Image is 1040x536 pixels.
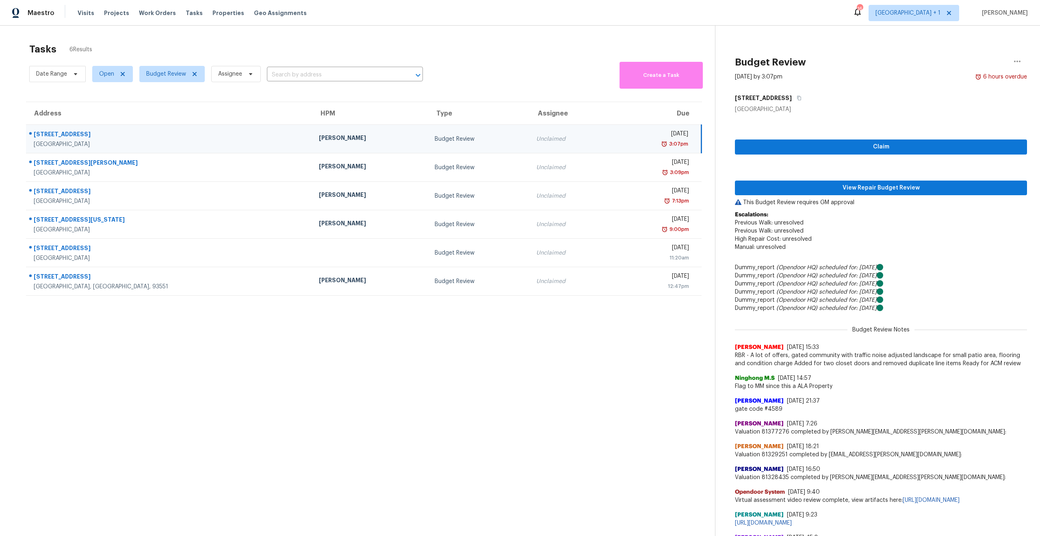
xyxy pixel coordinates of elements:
span: Flag to MM since this a ALA Property [735,382,1027,390]
span: Manual: unresolved [735,244,786,250]
div: Budget Review [435,277,523,285]
span: [PERSON_NAME] [979,9,1028,17]
i: scheduled for: [DATE] [819,305,877,311]
span: Ninghong M.S [735,374,775,382]
span: [GEOGRAPHIC_DATA] + 1 [875,9,940,17]
span: Previous Walk: unresolved [735,228,804,234]
div: 6 hours overdue [981,73,1027,81]
div: [DATE] [617,130,688,140]
div: [GEOGRAPHIC_DATA] [34,226,306,234]
div: 9:00pm [668,225,689,233]
div: Budget Review [435,249,523,257]
div: [STREET_ADDRESS] [34,187,306,197]
span: View Repair Budget Review [741,183,1020,193]
span: Virtual assessment video review complete, view artifacts here: [735,496,1027,504]
span: [DATE] 7:26 [787,421,817,427]
span: Tasks [186,10,203,16]
span: [DATE] 15:33 [787,344,819,350]
img: Overdue Alarm Icon [661,140,667,148]
i: (Opendoor HQ) [776,281,817,287]
div: [STREET_ADDRESS] [34,130,306,140]
span: Claim [741,142,1020,152]
img: Overdue Alarm Icon [662,168,668,176]
div: [PERSON_NAME] [319,162,422,172]
span: gate code #4589 [735,405,1027,413]
div: Unclaimed [536,277,604,285]
span: Opendoor System [735,488,785,496]
div: [STREET_ADDRESS][PERSON_NAME] [34,159,306,169]
span: Valuation 81329251 completed by [EMAIL_ADDRESS][PERSON_NAME][DOMAIN_NAME]: [735,451,1027,459]
div: [DATE] [617,215,689,225]
i: (Opendoor HQ) [776,273,817,279]
button: Claim [735,139,1027,155]
i: (Opendoor HQ) [776,265,817,270]
span: Previous Walk: unresolved [735,220,804,226]
span: Valuation 81377276 completed by [PERSON_NAME][EMAIL_ADDRESS][PERSON_NAME][DOMAIN_NAME]: [735,428,1027,436]
div: [PERSON_NAME] [319,219,422,229]
a: [URL][DOMAIN_NAME] [735,520,792,526]
div: [GEOGRAPHIC_DATA] [735,105,1027,113]
div: Budget Review [435,135,523,143]
div: Unclaimed [536,192,604,200]
span: [PERSON_NAME] [735,420,784,428]
img: Overdue Alarm Icon [664,197,670,205]
h5: [STREET_ADDRESS] [735,94,792,102]
div: Budget Review [435,163,523,172]
span: RBR - A lot of offers, gated community with traffic noise adjusted landscape for small patio area... [735,351,1027,368]
i: scheduled for: [DATE] [819,273,877,279]
span: 6 Results [69,46,92,54]
div: [DATE] [617,244,689,254]
span: Visits [78,9,94,17]
span: Open [99,70,114,78]
div: Dummy_report [735,280,1027,288]
div: [STREET_ADDRESS] [34,272,306,283]
span: [DATE] 21:37 [787,398,820,404]
div: Dummy_report [735,264,1027,272]
div: [STREET_ADDRESS] [34,244,306,254]
div: [STREET_ADDRESS][US_STATE] [34,216,306,226]
span: [PERSON_NAME] [735,511,784,519]
i: (Opendoor HQ) [776,297,817,303]
div: 11:20am [617,254,689,262]
span: [DATE] 9:40 [788,489,820,495]
span: Date Range [36,70,67,78]
button: Open [412,70,424,81]
h2: Tasks [29,45,56,53]
div: Dummy_report [735,288,1027,296]
div: [GEOGRAPHIC_DATA], [GEOGRAPHIC_DATA], 93551 [34,283,306,291]
span: High Repair Cost: unresolved [735,236,812,242]
span: [PERSON_NAME] [735,343,784,351]
i: scheduled for: [DATE] [819,265,877,270]
span: [DATE] 14:57 [778,375,811,381]
div: [GEOGRAPHIC_DATA] [34,169,306,177]
span: [DATE] 9:23 [787,512,817,518]
div: [PERSON_NAME] [319,276,422,286]
span: Budget Review Notes [847,326,914,334]
button: Create a Task [620,62,703,89]
span: [PERSON_NAME] [735,397,784,405]
span: Create a Task [624,71,699,80]
div: [DATE] by 3:07pm [735,73,782,81]
a: [URL][DOMAIN_NAME] [903,497,960,503]
div: Unclaimed [536,220,604,229]
div: 3:09pm [668,168,689,176]
div: Unclaimed [536,135,604,143]
i: (Opendoor HQ) [776,305,817,311]
span: Valuation 81328435 completed by [PERSON_NAME][EMAIL_ADDRESS][PERSON_NAME][DOMAIN_NAME]: [735,473,1027,482]
span: Assignee [218,70,242,78]
div: Dummy_report [735,304,1027,312]
div: 16 [857,5,862,13]
b: Escalations: [735,212,768,218]
span: [DATE] 16:50 [787,466,820,472]
div: Dummy_report [735,296,1027,304]
button: View Repair Budget Review [735,181,1027,196]
div: [GEOGRAPHIC_DATA] [34,197,306,205]
th: HPM [312,102,428,125]
i: (Opendoor HQ) [776,289,817,295]
div: 3:07pm [667,140,688,148]
div: 12:47pm [617,282,689,290]
span: Budget Review [146,70,186,78]
div: [GEOGRAPHIC_DATA] [34,254,306,262]
div: Budget Review [435,192,523,200]
div: 7:13pm [670,197,689,205]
